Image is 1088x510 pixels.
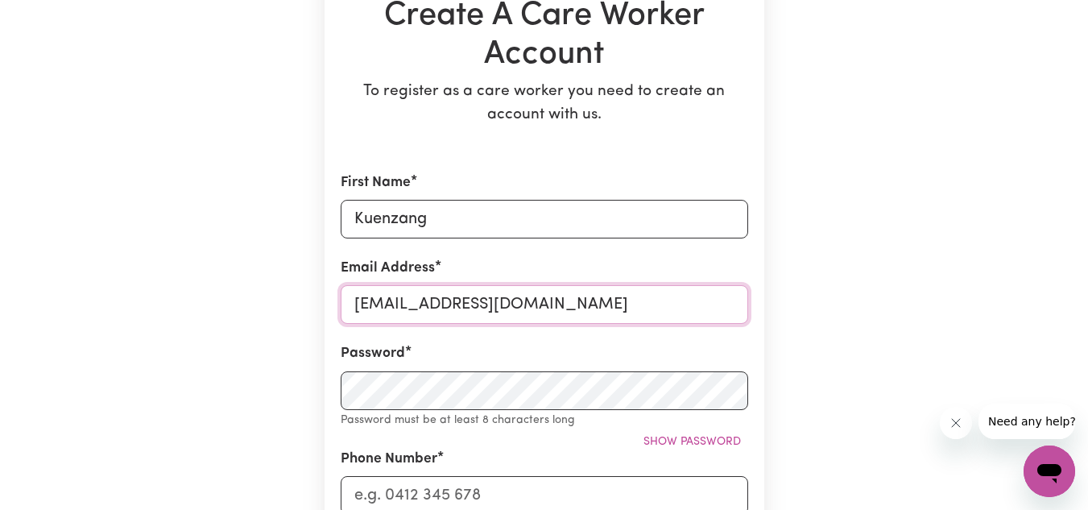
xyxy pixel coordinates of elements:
span: Need any help? [10,11,97,24]
iframe: Button to launch messaging window [1024,446,1075,497]
button: Show password [636,429,748,454]
label: First Name [341,172,411,193]
label: Phone Number [341,449,437,470]
label: Password [341,343,405,364]
iframe: Message from company [978,404,1075,439]
input: e.g. Daniela [341,200,748,238]
input: e.g. daniela.d88@gmail.com [341,285,748,324]
p: To register as a care worker you need to create an account with us. [341,81,748,127]
span: Show password [643,436,741,448]
small: Password must be at least 8 characters long [341,414,575,426]
iframe: Close message [940,407,972,439]
label: Email Address [341,258,435,279]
